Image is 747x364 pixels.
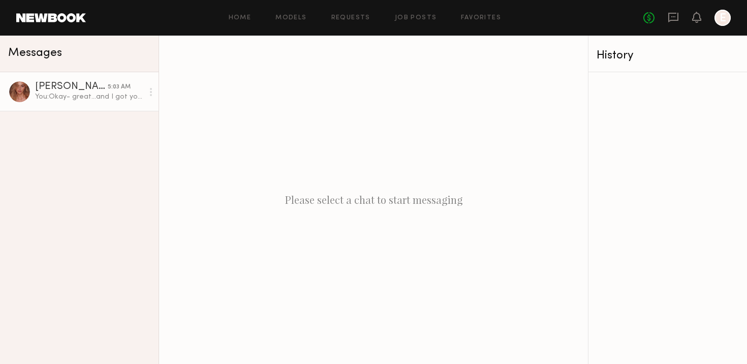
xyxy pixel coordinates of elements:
div: You: Okay- great...and I got your #. Mine is [PHONE_NUMBER]. I am in [GEOGRAPHIC_DATA], just up n... [35,92,143,102]
div: Please select a chat to start messaging [159,36,588,364]
div: 5:03 AM [108,82,131,92]
a: Requests [331,15,370,21]
div: History [597,50,739,62]
a: Models [275,15,306,21]
a: Job Posts [395,15,437,21]
span: Messages [8,47,62,59]
a: Home [229,15,252,21]
a: Favorites [461,15,501,21]
a: E [714,10,731,26]
div: [PERSON_NAME] [35,82,108,92]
